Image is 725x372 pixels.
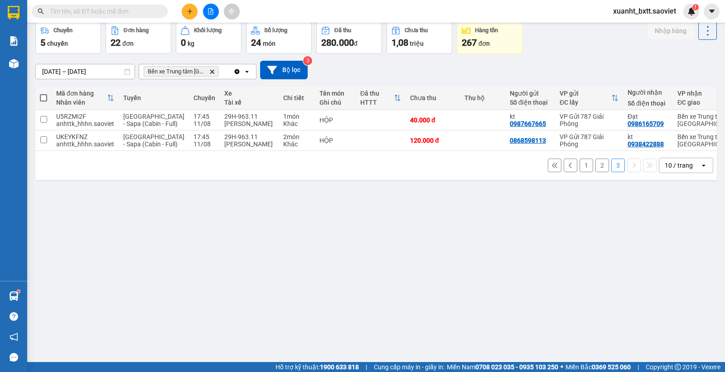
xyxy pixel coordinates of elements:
button: 3 [611,159,625,172]
div: Số điện thoại [510,99,551,106]
span: chuyến [47,40,68,47]
span: 280.000 [321,37,354,48]
span: aim [228,8,235,14]
span: Hỗ trợ kỹ thuật: [275,362,359,372]
div: 10 / trang [665,161,693,170]
span: đơn [122,40,134,47]
span: search [38,8,44,14]
span: 24 [251,37,261,48]
div: 40.000 đ [410,116,455,124]
span: 0 [181,37,186,48]
input: Select a date range. [36,64,135,79]
div: 2 món [283,133,310,140]
div: Đơn hàng [124,27,149,34]
div: 0938422888 [628,140,664,148]
div: U5RZMI2F [56,113,114,120]
th: Toggle SortBy [356,86,406,110]
span: 267 [462,37,477,48]
div: 0986165709 [628,120,664,127]
div: Chưa thu [405,27,428,34]
div: VP Gửi 787 Giải Phóng [560,133,619,148]
div: 1 món [283,113,310,120]
span: 1,08 [391,37,408,48]
img: warehouse-icon [9,59,19,68]
button: aim [224,4,240,19]
div: 0868598113 [510,137,546,144]
button: 1 [580,159,593,172]
div: Người nhận [628,89,668,96]
div: Đã thu [360,90,394,97]
div: Đạt [628,113,668,120]
div: Số lượng [264,27,287,34]
button: Chuyến5chuyến [35,21,101,54]
span: [GEOGRAPHIC_DATA] - Sapa (Cabin - Full) [123,113,184,127]
img: logo-vxr [8,6,19,19]
div: [PERSON_NAME] [224,140,274,148]
span: copyright [675,364,681,370]
div: Tuyến [123,94,184,101]
div: 29H-963.11 [224,133,274,140]
div: VP Gửi 787 Giải Phóng [560,113,619,127]
span: triệu [410,40,424,47]
div: kt [628,133,668,140]
div: HỘP [319,116,351,124]
div: anhttk_hhhn.saoviet [56,120,114,127]
button: Đơn hàng22đơn [106,21,171,54]
div: Khác [283,140,310,148]
span: đơn [478,40,490,47]
div: Chưa thu [410,94,455,101]
span: question-circle [10,312,18,321]
div: Xe [224,90,274,97]
div: Người gửi [510,90,551,97]
div: Tên món [319,90,351,97]
div: Chuyến [193,94,215,101]
span: notification [10,333,18,341]
div: Chuyến [53,27,72,34]
span: Miền Bắc [565,362,631,372]
div: Chi tiết [283,94,310,101]
button: caret-down [704,4,720,19]
sup: 3 [303,56,312,65]
div: [PERSON_NAME] [224,120,274,127]
div: 17:45 [193,113,215,120]
button: Khối lượng0kg [176,21,242,54]
div: Khác [283,120,310,127]
input: Tìm tên, số ĐT hoặc mã đơn [50,6,157,16]
sup: 1 [17,290,20,293]
strong: 0369 525 060 [592,363,631,371]
div: 11/08 [193,140,215,148]
button: Chưa thu1,08 triệu [387,21,452,54]
strong: 0708 023 035 - 0935 103 250 [475,363,558,371]
button: file-add [203,4,219,19]
strong: 1900 633 818 [320,363,359,371]
button: plus [182,4,198,19]
span: đ [354,40,358,47]
div: 29H-963.11 [224,113,274,120]
span: | [366,362,367,372]
div: Đã thu [334,27,351,34]
span: món [263,40,275,47]
button: 2 [595,159,609,172]
div: Ghi chú [319,99,351,106]
div: anhttk_hhhn.saoviet [56,140,114,148]
div: Hàng tồn [475,27,498,34]
th: Toggle SortBy [52,86,119,110]
img: warehouse-icon [9,291,19,301]
img: solution-icon [9,36,19,46]
span: Bến xe Trung tâm Lào Cai [148,68,206,75]
svg: Clear all [233,68,241,75]
span: Cung cấp máy in - giấy in: [374,362,445,372]
button: Đã thu280.000đ [316,21,382,54]
span: 5 [40,37,45,48]
span: file-add [208,8,214,14]
div: kt [510,113,551,120]
span: [GEOGRAPHIC_DATA] - Sapa (Cabin - Full) [123,133,184,148]
th: Toggle SortBy [555,86,623,110]
span: Miền Nam [447,362,558,372]
svg: open [243,68,251,75]
div: Số điện thoại [628,100,668,107]
svg: Delete [209,69,215,74]
div: Mã đơn hàng [56,90,107,97]
button: Nhập hàng [648,23,694,39]
span: xuanht_bxtt.saoviet [606,5,683,17]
